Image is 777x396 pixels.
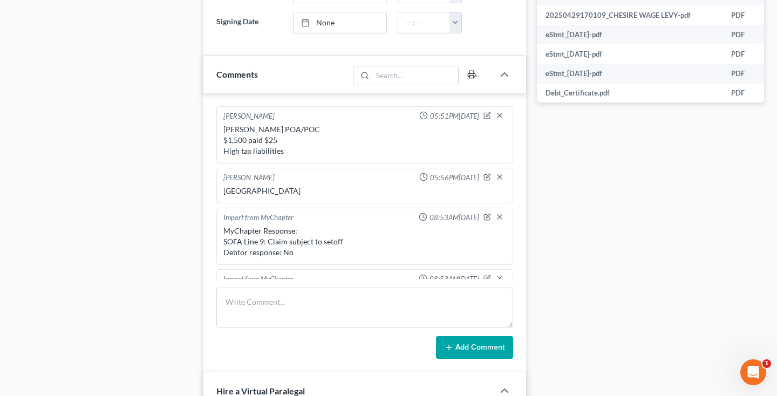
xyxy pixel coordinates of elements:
div: [PERSON_NAME] POA/POC $1,500 paid $25 High tax liabilities [223,124,506,156]
td: 20250429170109_CHESIRE WAGE LEVY-pdf [537,5,723,25]
a: None [294,12,386,33]
td: eStmt_[DATE]-pdf [537,64,723,84]
span: Hire a Virtual Paralegal [216,386,305,396]
span: 08:53AM[DATE] [430,213,479,223]
td: Debt_Certificate.pdf [537,84,723,103]
div: [PERSON_NAME] [223,173,275,183]
iframe: Intercom live chat [740,359,766,385]
span: Comments [216,69,258,79]
span: 05:51PM[DATE] [430,111,479,121]
td: eStmt_[DATE]-pdf [537,44,723,64]
input: -- : -- [398,12,449,33]
td: eStmt_[DATE]-pdf [537,25,723,44]
div: [GEOGRAPHIC_DATA] [223,186,506,196]
span: 1 [762,359,771,368]
label: Signing Date [211,12,288,33]
div: [PERSON_NAME] [223,111,275,122]
div: Import from MyChapter [223,274,294,285]
div: MyChapter Response: SOFA Line 9: Claim subject to setoff Debtor response: No [223,226,506,258]
div: Import from MyChapter [223,213,294,223]
button: Add Comment [436,336,513,359]
span: 05:56PM[DATE] [430,173,479,183]
span: 08:53AM[DATE] [430,274,479,284]
input: Search... [372,66,458,85]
